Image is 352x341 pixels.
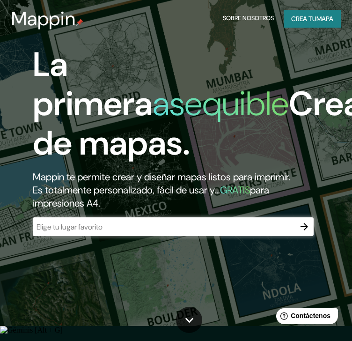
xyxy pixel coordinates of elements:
font: para impresiones A4. [33,184,269,210]
iframe: Lanzador de widgets de ayuda [269,304,342,331]
font: Mappin te permite crear y diseñar mapas listos para imprimir. [33,170,291,184]
font: Es totalmente personalizado, fácil de usar y... [33,184,220,197]
input: Elige tu lugar favorito [33,222,295,232]
font: Sobre nosotros [223,15,274,22]
font: GRATIS [220,184,250,197]
font: Mappin [11,6,76,31]
font: mapa [316,15,333,23]
button: Crea tumapa [284,10,341,28]
font: La primera [33,43,153,126]
font: Crea tu [291,15,316,23]
font: asequible [153,82,289,126]
img: pin de mapeo [76,19,83,26]
button: Sobre nosotros [220,10,276,28]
